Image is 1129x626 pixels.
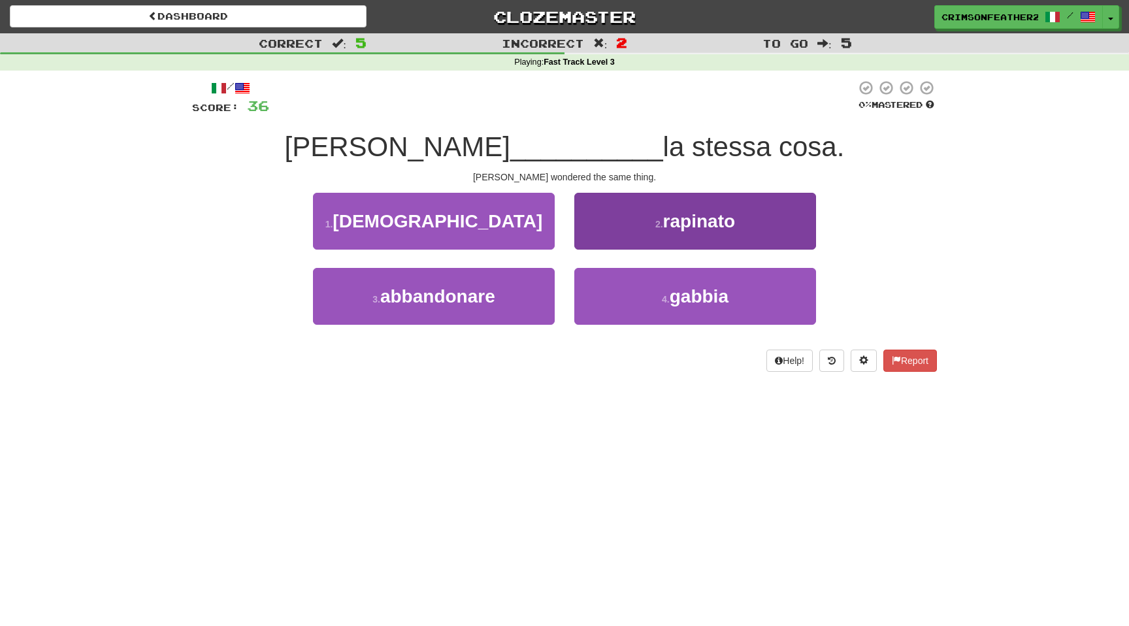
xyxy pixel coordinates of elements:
span: : [817,38,832,49]
span: __________ [510,131,663,162]
button: 3.abbandonare [313,268,555,325]
a: Dashboard [10,5,367,27]
button: 1.[DEMOGRAPHIC_DATA] [313,193,555,250]
span: CrimsonFeather2906 [941,11,1038,23]
span: la stessa cosa. [663,131,845,162]
span: Incorrect [502,37,584,50]
button: Report [883,350,937,372]
small: 3 . [372,294,380,305]
span: 36 [247,97,269,114]
span: [DEMOGRAPHIC_DATA] [333,211,542,231]
small: 2 . [655,219,663,229]
span: 5 [355,35,367,50]
button: Help! [766,350,813,372]
small: 1 . [325,219,333,229]
span: To go [762,37,808,50]
span: Score: [192,102,239,113]
strong: Fast Track Level 3 [544,58,615,67]
span: : [332,38,346,49]
span: abbandonare [380,286,495,306]
span: 5 [841,35,852,50]
div: Mastered [856,99,937,111]
span: rapinato [663,211,735,231]
div: / [192,80,269,96]
small: 4 . [662,294,670,305]
a: CrimsonFeather2906 / [934,5,1103,29]
button: 2.rapinato [574,193,816,250]
a: Clozemaster [386,5,743,28]
span: / [1067,10,1073,20]
span: : [593,38,608,49]
span: Correct [259,37,323,50]
span: [PERSON_NAME] [285,131,510,162]
button: 4.gabbia [574,268,816,325]
span: 2 [616,35,627,50]
button: Round history (alt+y) [819,350,844,372]
div: [PERSON_NAME] wondered the same thing. [192,171,937,184]
span: gabbia [670,286,728,306]
span: 0 % [859,99,872,110]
